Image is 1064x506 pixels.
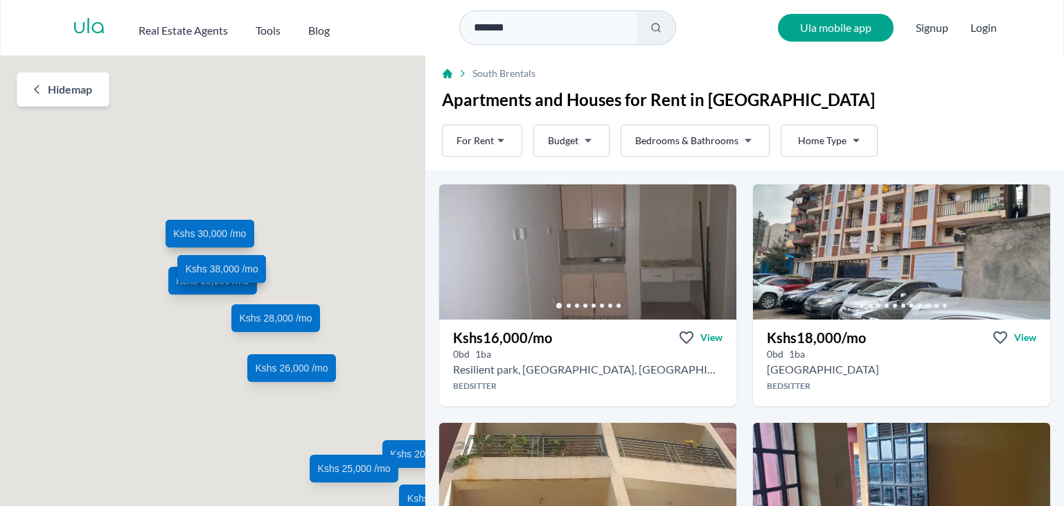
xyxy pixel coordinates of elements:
span: Kshs 30,000 /mo [173,227,246,241]
button: For Rent [442,125,522,157]
a: Kshs16,000/moViewView property in detail0bd 1ba Resilient park, [GEOGRAPHIC_DATA], [GEOGRAPHIC_DA... [439,320,736,406]
h2: Bedsitter for rent in South B - Kshs 16,000/mo -Resilient Park, Mwembere, Nairobi, Kenya, Nairobi... [453,361,722,378]
button: Real Estate Agents [139,17,228,39]
nav: Main [139,17,357,39]
h3: Kshs 16,000 /mo [453,328,552,347]
span: Bedrooms & Bathrooms [635,134,738,148]
span: Kshs 28,000 /mo [240,311,312,325]
a: Kshs 25,000 /mo [310,455,398,482]
h1: Apartments and Houses for Rent in [GEOGRAPHIC_DATA] [442,89,1047,111]
button: Tools [256,17,281,39]
h2: Blog [308,22,330,39]
h4: Bedsitter [753,381,1050,392]
a: Kshs 30,000 /mo [166,220,254,247]
span: View [1014,331,1036,344]
span: Kshs 20,000 /mo [390,447,463,461]
button: Bedrooms & Bathrooms [621,125,770,157]
h4: Bedsitter [439,381,736,392]
span: Signup [916,14,948,42]
button: Home Type [781,125,878,157]
button: Login [970,19,997,36]
h5: 0 bedrooms [767,347,783,361]
h3: Kshs 18,000 /mo [767,328,866,347]
a: ula [73,15,105,40]
h2: Bedsitter for rent in South B - Kshs 18,000/mo -Nerkwo Restaurant, Plainsview Rd, Nairobi, Kenya,... [767,361,879,378]
span: Kshs 16,000 /mo [176,273,249,287]
a: Blog [308,17,330,39]
span: Kshs 25,000 /mo [318,462,391,476]
span: Home Type [798,134,846,148]
h5: 0 bedrooms [453,347,470,361]
img: Bedsitter for rent - Kshs 18,000/mo - in South B near Nerkwo Restaurant, Plainsview Rd, Nairobi, ... [753,184,1050,320]
a: Kshs 20,000 /mo [382,440,471,468]
button: Budget [533,125,610,157]
a: Kshs 16,000 /mo [168,266,257,294]
a: Kshs 28,000 /mo [231,304,320,332]
span: Hide map [48,81,92,98]
a: Kshs 38,000 /mo [177,255,266,283]
h2: Tools [256,22,281,39]
span: For Rent [456,134,494,148]
a: Ula mobile app [778,14,894,42]
span: South B rentals [472,67,535,80]
span: Kshs 26,000 /mo [256,360,328,374]
span: Kshs 38,000 /mo [186,262,258,276]
img: Bedsitter for rent - Kshs 16,000/mo - in South B at Resilient Park, Mwembere, Nairobi, Kenya, Nai... [439,184,736,320]
a: Kshs 26,000 /mo [247,354,336,381]
span: Kshs 18,000 /mo [407,491,480,505]
span: Budget [548,134,578,148]
a: Kshs18,000/moViewView property in detail0bd 1ba [GEOGRAPHIC_DATA]Bedsitter [753,320,1050,406]
h5: 1 bathrooms [475,347,491,361]
span: View [700,331,722,344]
h2: Real Estate Agents [139,22,228,39]
h5: 1 bathrooms [789,347,805,361]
